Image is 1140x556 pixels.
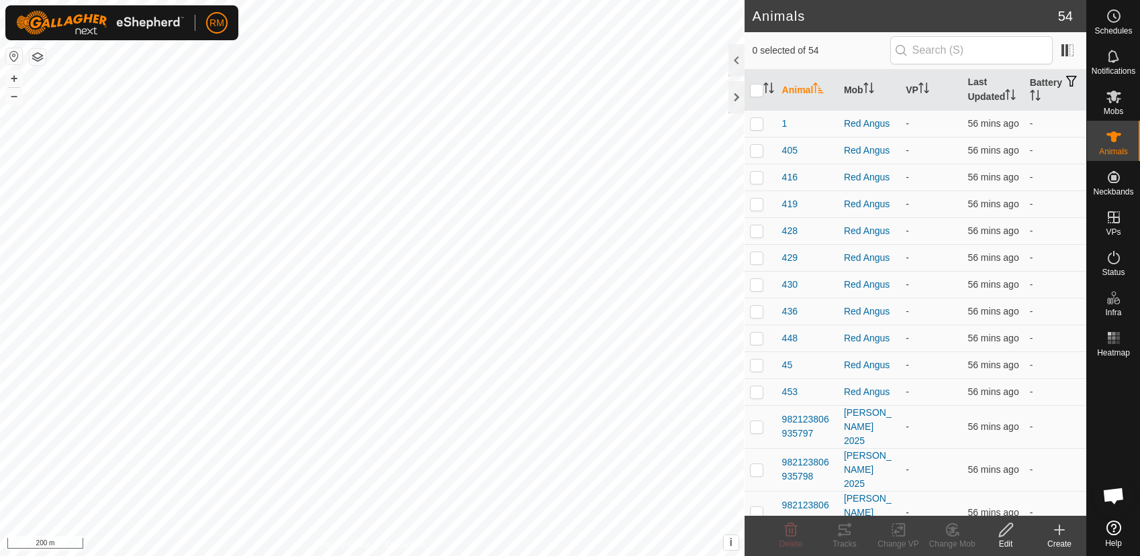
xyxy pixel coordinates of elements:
td: - [1025,137,1086,164]
td: - [1025,378,1086,405]
span: 5 Sept 2025, 3:06 pm [967,359,1018,370]
a: Privacy Policy [319,539,369,551]
a: Help [1087,515,1140,553]
app-display-virtual-paddock-transition: - [906,199,909,209]
span: 453 [782,385,798,399]
span: VPs [1106,228,1121,236]
span: i [729,537,732,548]
div: Red Angus [844,278,895,292]
app-display-virtual-paddock-transition: - [906,145,909,156]
div: Red Angus [844,304,895,319]
app-display-virtual-paddock-transition: - [906,252,909,263]
td: - [1025,164,1086,190]
span: 5 Sept 2025, 3:06 pm [967,145,1018,156]
span: Neckbands [1093,188,1133,196]
div: Red Angus [844,331,895,345]
a: Contact Us [385,539,425,551]
div: [PERSON_NAME] 2025 [844,449,895,491]
span: 5 Sept 2025, 3:05 pm [967,199,1018,209]
button: + [6,70,22,87]
button: Reset Map [6,48,22,64]
span: 982123806935802 [782,498,833,526]
div: Tracks [818,538,871,550]
app-display-virtual-paddock-transition: - [906,118,909,129]
a: Open chat [1094,476,1134,516]
td: - [1025,325,1086,351]
th: VP [900,70,962,111]
td: - [1025,298,1086,325]
button: – [6,88,22,104]
span: 5 Sept 2025, 3:06 pm [967,172,1018,182]
span: Notifications [1092,67,1135,75]
p-sorticon: Activate to sort [1030,92,1041,103]
button: Map Layers [30,49,46,65]
span: 982123806935798 [782,455,833,484]
p-sorticon: Activate to sort [863,85,874,95]
td: - [1025,190,1086,217]
span: RM [209,16,224,30]
th: Animal [777,70,839,111]
app-display-virtual-paddock-transition: - [906,172,909,182]
p-sorticon: Activate to sort [763,85,774,95]
div: Red Angus [844,385,895,399]
div: Red Angus [844,224,895,238]
span: Status [1102,268,1125,276]
p-sorticon: Activate to sort [918,85,929,95]
div: Red Angus [844,170,895,184]
td: - [1025,110,1086,137]
span: 5 Sept 2025, 3:05 pm [967,507,1018,518]
span: 436 [782,304,798,319]
img: Gallagher Logo [16,11,184,35]
span: 405 [782,144,798,158]
button: i [724,535,739,550]
span: Animals [1099,148,1128,156]
app-display-virtual-paddock-transition: - [906,507,909,518]
app-display-virtual-paddock-transition: - [906,386,909,397]
span: 5 Sept 2025, 3:06 pm [967,279,1018,290]
span: 45 [782,358,793,372]
div: [PERSON_NAME] 2025 [844,406,895,448]
th: Mob [839,70,900,111]
p-sorticon: Activate to sort [1005,91,1016,102]
span: 54 [1058,6,1073,26]
app-display-virtual-paddock-transition: - [906,359,909,370]
span: 5 Sept 2025, 3:06 pm [967,386,1018,397]
span: Help [1105,539,1122,547]
span: 5 Sept 2025, 3:05 pm [967,225,1018,236]
div: Red Angus [844,251,895,265]
span: Delete [779,539,803,549]
h2: Animals [753,8,1058,24]
app-display-virtual-paddock-transition: - [906,421,909,432]
span: 5 Sept 2025, 3:06 pm [967,306,1018,317]
div: Create [1033,538,1086,550]
div: Red Angus [844,144,895,158]
span: Schedules [1094,27,1132,35]
td: - [1025,491,1086,534]
p-sorticon: Activate to sort [813,85,824,95]
th: Last Updated [962,70,1024,111]
td: - [1025,271,1086,298]
span: Mobs [1104,107,1123,115]
div: Red Angus [844,197,895,211]
app-display-virtual-paddock-transition: - [906,225,909,236]
span: 448 [782,331,798,345]
div: Change Mob [925,538,979,550]
span: 5 Sept 2025, 3:06 pm [967,118,1018,129]
span: 1 [782,117,788,131]
span: 429 [782,251,798,265]
span: 428 [782,224,798,238]
span: 982123806935797 [782,412,833,441]
div: Red Angus [844,117,895,131]
td: - [1025,351,1086,378]
div: Change VP [871,538,925,550]
td: - [1025,244,1086,271]
span: 416 [782,170,798,184]
span: 5 Sept 2025, 3:05 pm [967,421,1018,432]
td: - [1025,448,1086,491]
span: 419 [782,197,798,211]
app-display-virtual-paddock-transition: - [906,279,909,290]
span: 0 selected of 54 [753,44,890,58]
app-display-virtual-paddock-transition: - [906,306,909,317]
div: Red Angus [844,358,895,372]
span: Infra [1105,309,1121,317]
